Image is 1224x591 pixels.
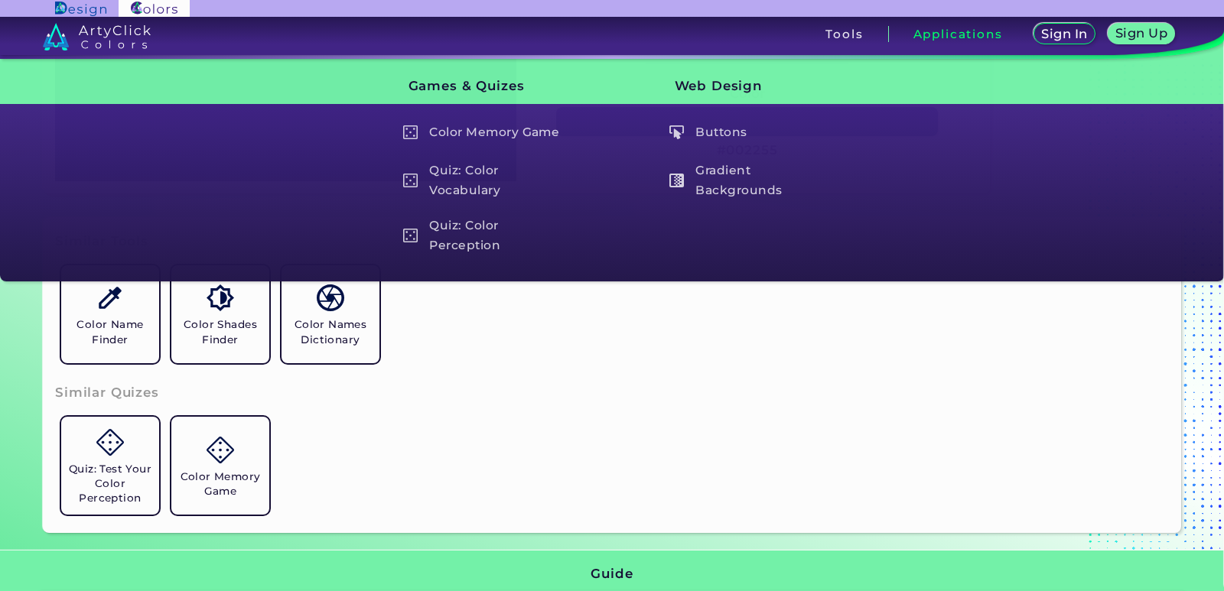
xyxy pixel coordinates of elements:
[1112,24,1172,44] a: Sign Up
[67,317,153,346] h5: Color Name Finder
[165,411,275,521] a: Color Memory Game
[177,469,263,498] h5: Color Memory Game
[177,317,263,346] h5: Color Shades Finder
[662,159,841,203] h5: Gradient Backgrounds
[396,159,575,203] h5: Quiz: Color Vocabulary
[67,462,153,505] h5: Quiz: Test Your Color Perception
[661,159,841,203] a: Gradient Backgrounds
[288,317,373,346] h5: Color Names Dictionary
[825,28,863,40] h3: Tools
[1037,24,1092,44] a: Sign In
[1043,28,1085,40] h5: Sign In
[55,411,165,521] a: Quiz: Test Your Color Perception
[396,118,575,147] h5: Color Memory Game
[403,229,418,243] img: icon_game_white.svg
[55,2,106,16] img: ArtyClick Design logo
[382,67,575,106] h3: Games & Quizes
[96,429,123,456] img: icon_game.svg
[165,259,275,369] a: Color Shades Finder
[403,174,418,188] img: icon_game_white.svg
[591,565,633,583] h3: Guide
[317,284,343,311] img: icon_color_names_dictionary.svg
[669,174,684,188] img: icon_gradient_white.svg
[396,214,575,258] h5: Quiz: Color Perception
[55,259,165,369] a: Color Name Finder
[403,125,418,140] img: icon_game_white.svg
[661,118,841,147] a: Buttons
[207,284,233,311] img: icon_color_shades.svg
[43,23,151,50] img: logo_artyclick_colors_white.svg
[395,159,575,203] a: Quiz: Color Vocabulary
[1118,28,1165,39] h5: Sign Up
[96,284,123,311] img: icon_color_name_finder.svg
[275,259,386,369] a: Color Names Dictionary
[207,437,233,463] img: icon_game.svg
[662,118,841,147] h5: Buttons
[649,67,841,106] h3: Web Design
[913,28,1003,40] h3: Applications
[395,214,575,258] a: Quiz: Color Perception
[395,118,575,147] a: Color Memory Game
[669,125,684,140] img: icon_click_button_white.svg
[55,384,159,402] h3: Similar Quizes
